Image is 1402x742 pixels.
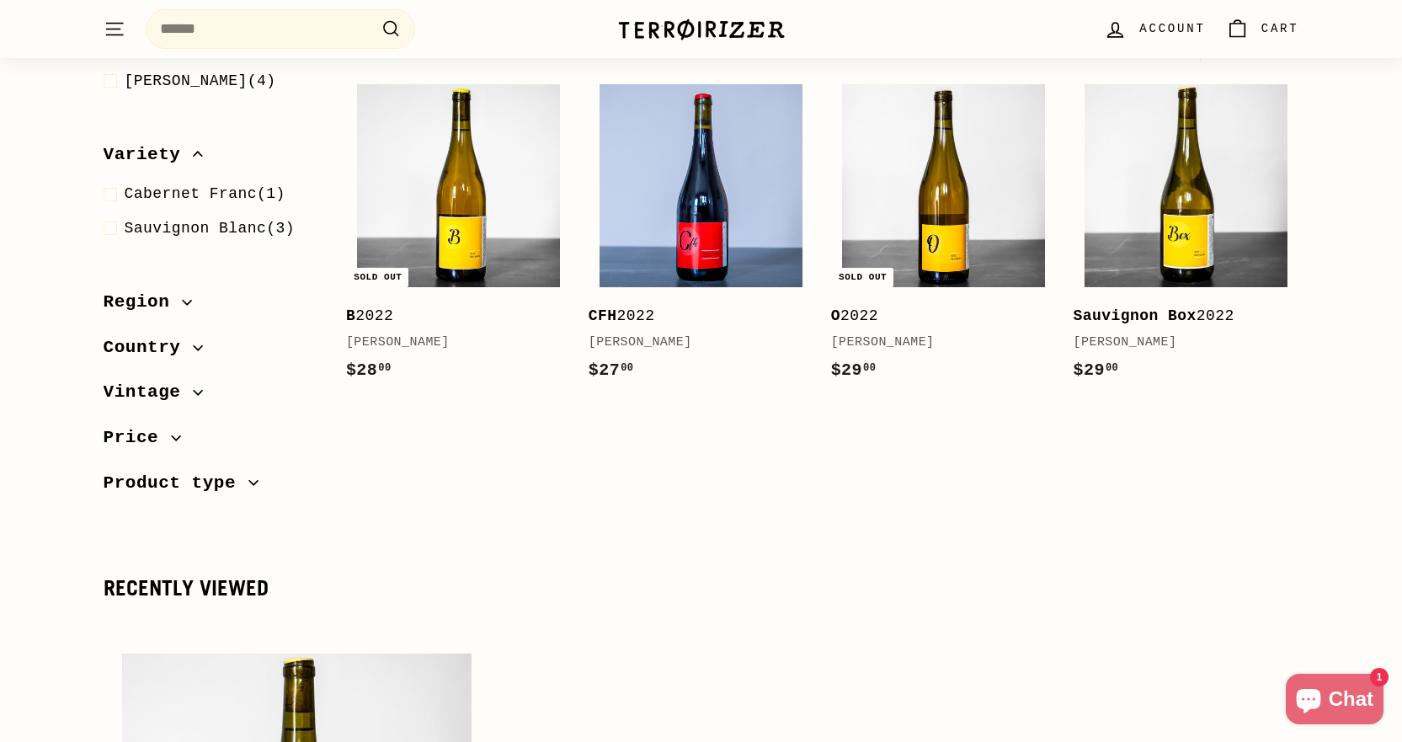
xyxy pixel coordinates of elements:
[832,268,893,287] div: Sold out
[831,333,1040,353] div: [PERSON_NAME]
[621,362,633,374] sup: 00
[1281,674,1389,729] inbox-online-store-chat: Shopify online store chat
[104,136,319,182] button: Variety
[589,73,814,401] a: CFH2022[PERSON_NAME]
[125,185,258,202] span: Cabernet Franc
[104,419,319,465] button: Price
[125,220,267,237] span: Sauvignon Blanc
[104,424,172,452] span: Price
[104,334,194,362] span: Country
[104,284,319,329] button: Region
[104,374,319,419] button: Vintage
[863,362,876,374] sup: 00
[831,360,877,380] span: $29
[104,288,183,317] span: Region
[1074,360,1119,380] span: $29
[346,73,572,401] a: Sold out B2022[PERSON_NAME]
[104,577,1299,601] div: Recently viewed
[378,362,391,374] sup: 00
[104,141,194,169] span: Variety
[831,73,1057,401] a: Sold out O2022[PERSON_NAME]
[125,72,248,89] span: [PERSON_NAME]
[1139,19,1205,38] span: Account
[347,268,408,287] div: Sold out
[125,182,285,206] span: (1)
[104,378,194,407] span: Vintage
[104,329,319,375] button: Country
[831,304,1040,328] div: 2022
[831,307,840,324] b: O
[589,360,634,380] span: $27
[1261,19,1299,38] span: Cart
[125,69,276,93] span: (4)
[1074,333,1282,353] div: [PERSON_NAME]
[589,304,797,328] div: 2022
[1074,304,1282,328] div: 2022
[1094,4,1215,54] a: Account
[1074,307,1197,324] b: Sauvignon Box
[346,360,392,380] span: $28
[1106,362,1118,374] sup: 00
[1074,73,1299,401] a: Sauvignon Box2022[PERSON_NAME]
[104,465,319,510] button: Product type
[1216,4,1309,54] a: Cart
[125,216,296,241] span: (3)
[104,469,249,498] span: Product type
[346,333,555,353] div: [PERSON_NAME]
[589,333,797,353] div: [PERSON_NAME]
[346,304,555,328] div: 2022
[346,307,355,324] b: B
[589,307,617,324] b: CFH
